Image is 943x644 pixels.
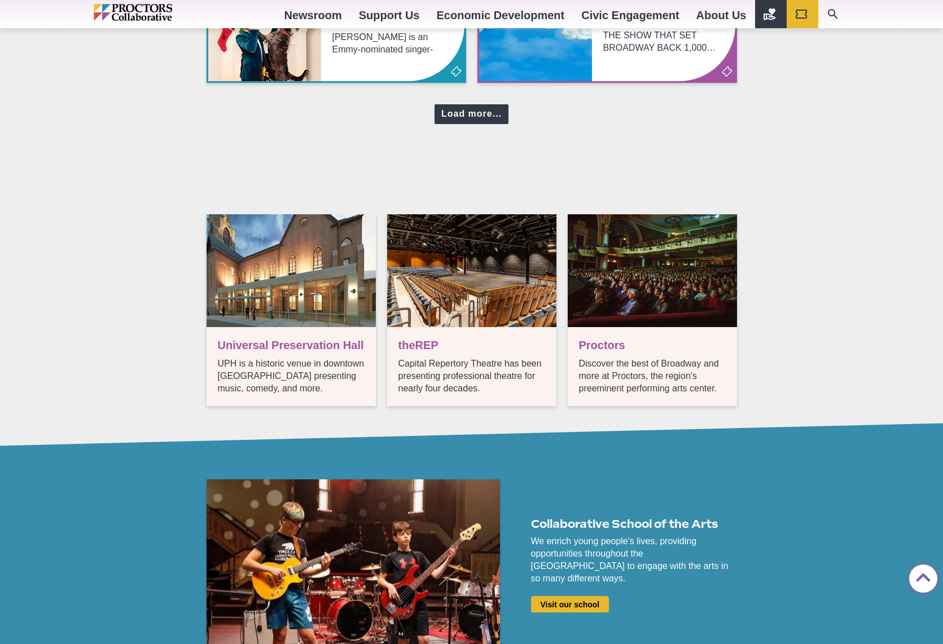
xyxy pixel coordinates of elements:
img: Proctors logo [94,4,221,21]
div: Load more... [435,104,508,124]
div: We enrich young people's lives, providing opportunities throughout the [GEOGRAPHIC_DATA] to engag... [531,535,737,585]
h2: Collaborative School of the Arts [531,517,737,531]
a: Visit our school [531,596,609,612]
a: Back to Top [909,565,932,588]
